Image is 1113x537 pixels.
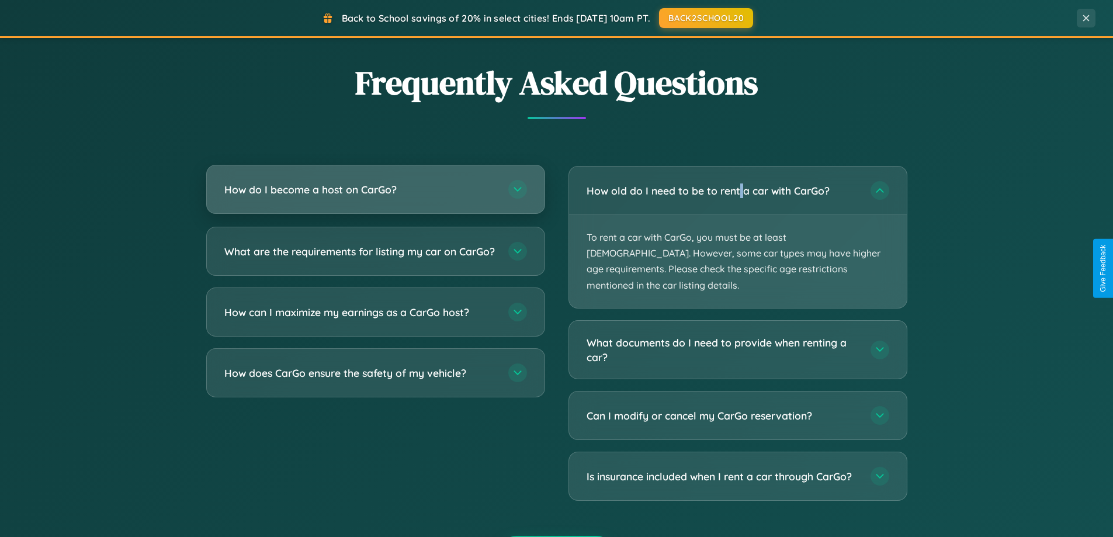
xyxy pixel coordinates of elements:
h3: How can I maximize my earnings as a CarGo host? [224,305,497,320]
h3: How old do I need to be to rent a car with CarGo? [587,183,859,198]
h2: Frequently Asked Questions [206,60,907,105]
h3: How do I become a host on CarGo? [224,182,497,197]
span: Back to School savings of 20% in select cities! Ends [DATE] 10am PT. [342,12,650,24]
h3: Is insurance included when I rent a car through CarGo? [587,469,859,484]
h3: Can I modify or cancel my CarGo reservation? [587,408,859,423]
h3: What documents do I need to provide when renting a car? [587,335,859,364]
p: To rent a car with CarGo, you must be at least [DEMOGRAPHIC_DATA]. However, some car types may ha... [569,215,907,308]
h3: How does CarGo ensure the safety of my vehicle? [224,366,497,380]
button: BACK2SCHOOL20 [659,8,753,28]
h3: What are the requirements for listing my car on CarGo? [224,244,497,259]
div: Give Feedback [1099,245,1107,292]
